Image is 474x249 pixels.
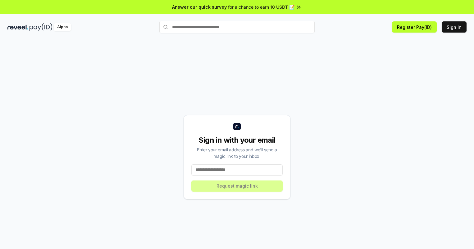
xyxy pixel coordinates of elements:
div: Enter your email address and we’ll send a magic link to your inbox. [191,146,283,159]
div: Alpha [54,23,71,31]
button: Sign In [442,21,467,33]
div: Sign in with your email [191,135,283,145]
span: for a chance to earn 10 USDT 📝 [228,4,294,10]
img: reveel_dark [7,23,28,31]
img: logo_small [233,123,241,130]
span: Answer our quick survey [172,4,227,10]
button: Register Pay(ID) [392,21,437,33]
img: pay_id [30,23,52,31]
